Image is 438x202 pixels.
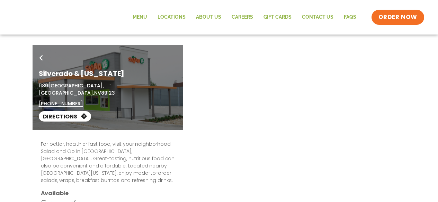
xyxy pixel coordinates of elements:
a: Directions [39,111,91,122]
a: GIFT CARDS [258,9,297,25]
a: Contact Us [297,9,339,25]
span: 1180 [39,82,48,89]
span: 89123 [101,89,115,96]
a: [PHONE_NUMBER] [39,100,83,107]
span: ORDER NOW [378,13,417,21]
a: Locations [152,9,191,25]
a: ORDER NOW [372,10,424,25]
p: For better, healthier fast food, visit your neighborhood Salad and Go in [GEOGRAPHIC_DATA], [GEOG... [41,141,175,184]
h3: Available [41,190,175,197]
a: Careers [226,9,258,25]
a: About Us [191,9,226,25]
img: new-SAG-logo-768×292 [14,3,118,31]
span: [GEOGRAPHIC_DATA], [39,89,94,96]
a: Menu [127,9,152,25]
span: [GEOGRAPHIC_DATA], [48,82,104,89]
nav: Menu [127,9,361,25]
span: NV [94,89,101,96]
a: FAQs [339,9,361,25]
h1: Silverado & [US_STATE] [39,68,177,79]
